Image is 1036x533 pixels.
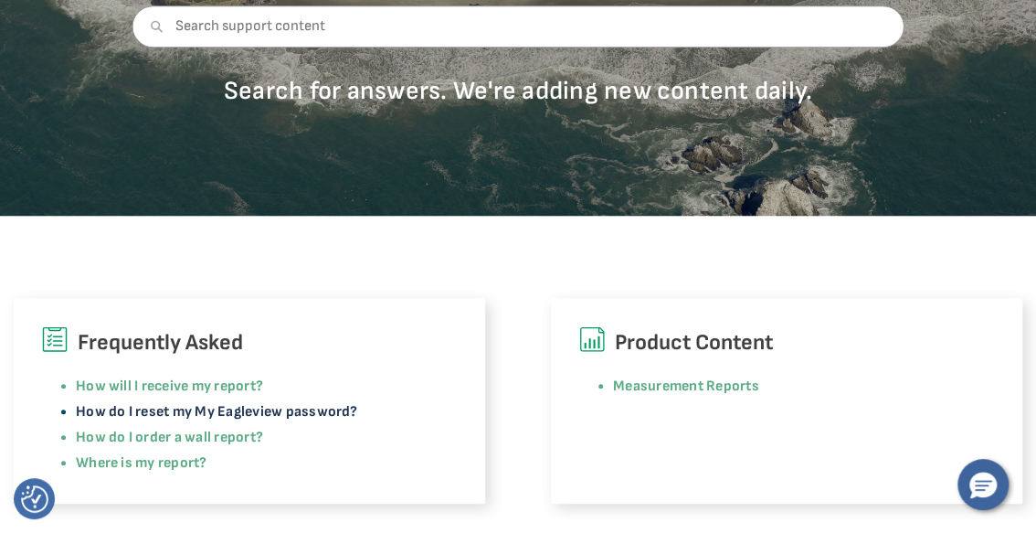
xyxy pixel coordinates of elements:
a: Where is my report? [76,454,207,472]
button: Hello, have a question? Let’s chat. [957,459,1009,510]
h6: Product Content [578,325,995,360]
img: Revisit consent button [21,485,48,513]
a: How do I order a wall report? [76,429,263,446]
a: How do I reset my My Eagleview password? [76,403,358,421]
a: Measurement Reports [613,378,759,395]
button: Consent Preferences [21,485,48,513]
input: Search support content [132,5,904,48]
p: Search for answers. We're adding new content daily. [132,75,904,107]
a: How will I receive my report? [76,378,263,395]
h6: Frequently Asked [41,325,458,360]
